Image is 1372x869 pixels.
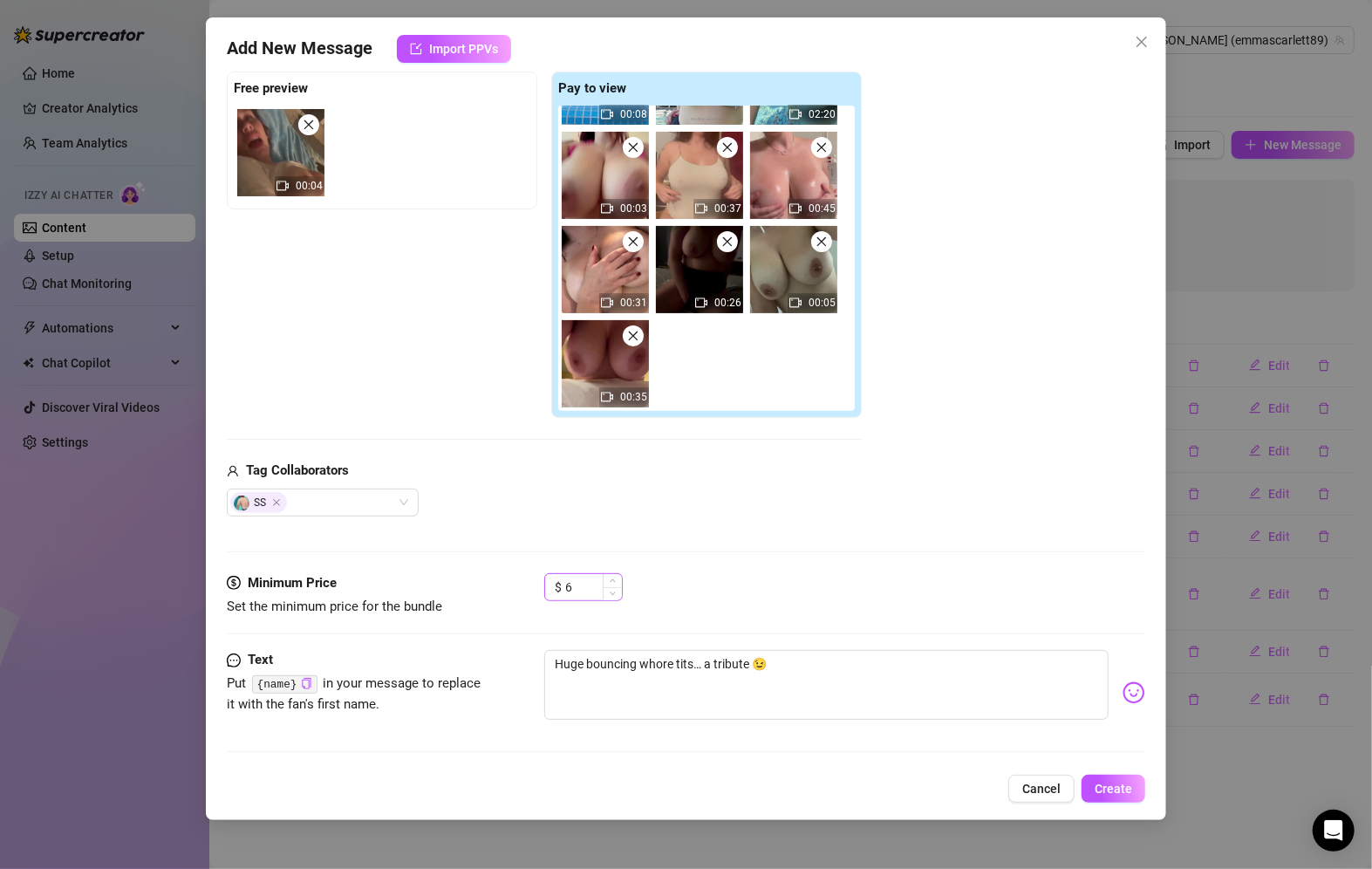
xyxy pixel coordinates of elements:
[227,461,239,482] span: user
[397,35,511,63] button: Import PPVs
[562,132,649,219] div: 00:03
[656,132,743,219] div: 00:37
[627,330,639,342] span: close
[234,80,308,96] strong: Free preview
[227,573,241,594] span: dollar
[620,108,647,120] span: 00:08
[603,587,622,600] span: Decrease Value
[562,320,649,407] div: 00:35
[601,108,613,120] span: video-camera
[1008,775,1075,803] button: Cancel
[601,297,613,309] span: video-camera
[562,320,649,407] img: media
[714,297,741,309] span: 00:26
[248,575,337,591] strong: Minimum Price
[789,297,802,309] span: video-camera
[789,202,802,215] span: video-camera
[1123,681,1145,704] img: svg%3e
[1135,35,1149,49] span: close
[276,180,289,192] span: video-camera
[809,108,836,120] span: 02:20
[750,226,837,313] img: media
[627,236,639,248] span: close
[558,80,626,96] strong: Pay to view
[656,226,743,313] img: media
[610,591,616,597] span: down
[227,675,481,712] span: Put in your message to replace it with the fan's first name.
[620,202,647,215] span: 00:03
[227,650,241,671] span: message
[562,226,649,313] img: media
[301,678,312,689] span: copy
[296,180,323,192] span: 00:04
[656,132,743,219] img: media
[750,132,837,219] img: media
[603,574,622,587] span: Increase Value
[1082,775,1145,803] button: Create
[627,141,639,154] span: close
[410,43,422,55] span: import
[601,202,613,215] span: video-camera
[656,226,743,313] div: 00:26
[721,236,734,248] span: close
[227,599,442,614] span: Set the minimum price for the bundle
[301,677,312,690] button: Click to Copy
[816,236,828,248] span: close
[429,42,498,56] span: Import PPVs
[721,141,734,154] span: close
[620,391,647,403] span: 00:35
[714,202,741,215] span: 00:37
[1022,782,1061,796] span: Cancel
[1313,810,1355,852] div: Open Intercom Messenger
[610,578,616,584] span: up
[230,492,287,513] span: SS
[601,391,613,403] span: video-camera
[809,297,836,309] span: 00:05
[1128,35,1156,49] span: Close
[237,109,324,196] img: media
[246,462,349,478] strong: Tag Collaborators
[750,226,837,313] div: 00:05
[562,226,649,313] div: 00:31
[248,652,273,667] strong: Text
[750,132,837,219] div: 00:45
[816,141,828,154] span: close
[1128,28,1156,56] button: Close
[695,202,707,215] span: video-camera
[1095,782,1132,796] span: Create
[544,650,1109,720] textarea: Huge bouncing whore tits… a tribute 😉
[272,498,281,507] span: Close
[695,297,707,309] span: video-camera
[234,496,249,511] img: avatar.jpg
[252,675,317,694] code: {name}
[789,108,802,120] span: video-camera
[237,109,324,196] div: 00:04
[227,35,372,63] span: Add New Message
[809,202,836,215] span: 00:45
[303,119,315,131] span: close
[562,132,649,219] img: media
[620,297,647,309] span: 00:31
